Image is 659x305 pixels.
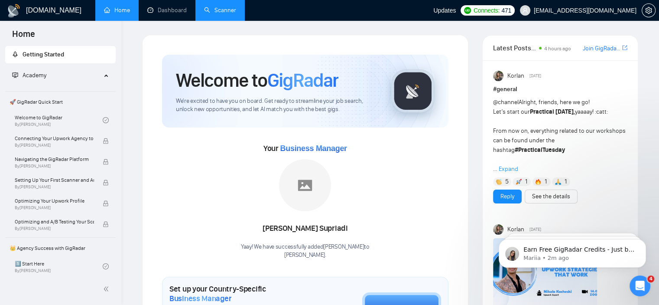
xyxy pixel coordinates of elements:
span: Business Manager [280,144,347,153]
img: logo [7,4,21,18]
span: By [PERSON_NAME] [15,226,94,231]
span: Academy [12,72,46,79]
span: We're excited to have you on board. Get ready to streamline your job search, unlock new opportuni... [176,97,377,114]
span: 4 [647,275,654,282]
span: check-circle [103,117,109,123]
span: double-left [103,285,112,293]
span: Connecting Your Upwork Agency to GigRadar [15,134,94,143]
span: fund-projection-screen [12,72,18,78]
span: lock [103,159,109,165]
span: Your [263,144,347,153]
img: 👏 [496,179,502,185]
button: setting [642,3,656,17]
button: See the details [525,190,578,203]
a: setting [642,7,656,14]
span: user [522,7,528,13]
span: Connects: [474,6,500,15]
a: Welcome to GigRadarBy[PERSON_NAME] [15,111,103,130]
span: 👑 Agency Success with GigRadar [6,239,115,257]
span: lock [103,138,109,144]
iframe: Intercom live chat [630,275,650,296]
span: 4 hours ago [544,46,571,52]
img: placeholder.png [279,159,331,211]
img: upwork-logo.png [464,7,471,14]
a: dashboardDashboard [147,7,187,14]
span: Updates [433,7,456,14]
span: [DATE] [529,72,541,80]
p: [PERSON_NAME] . [241,251,370,259]
img: 🙏 [555,179,561,185]
span: @channel [493,98,519,106]
span: Home [5,28,42,46]
img: gigradar-logo.png [391,69,435,113]
span: lock [103,200,109,207]
span: 1 [525,177,527,186]
span: Expand [499,165,518,173]
span: 🚀 GigRadar Quick Start [6,93,115,111]
span: GigRadar [267,69,338,92]
span: Latest Posts from the GigRadar Community [493,43,536,53]
img: 🔥 [535,179,541,185]
h1: Set up your Country-Specific [169,284,319,303]
a: Reply [500,192,514,201]
span: Korlan [507,71,524,81]
span: rocket [12,51,18,57]
a: See the details [532,192,570,201]
span: By [PERSON_NAME] [15,164,94,169]
li: Getting Started [5,46,116,63]
strong: Practical [DATE], [530,108,575,115]
span: By [PERSON_NAME] [15,143,94,148]
a: searchScanner [204,7,236,14]
div: Yaay! We have successfully added [PERSON_NAME] to [241,243,370,259]
span: 1 [545,177,547,186]
span: Setting Up Your First Scanner and Auto-Bidder [15,176,94,184]
img: Korlan [493,71,503,81]
span: Academy [23,72,46,79]
span: Optimizing and A/B Testing Your Scanner for Better Results [15,217,94,226]
span: lock [103,221,109,227]
strong: #PracticalTuesday [515,146,565,154]
span: Business Manager [169,294,231,303]
span: check-circle [103,263,109,269]
span: By [PERSON_NAME] [15,184,94,190]
a: homeHome [104,7,130,14]
h1: Welcome to [176,69,338,92]
span: export [622,44,627,51]
a: 1️⃣ Start HereBy[PERSON_NAME] [15,257,103,276]
span: Optimizing Your Upwork Profile [15,197,94,205]
span: 5 [505,177,509,186]
span: Alright, friends, here we go! Let’s start our yaaaay! :catt: From now on, everything related to o... [493,98,626,173]
span: By [PERSON_NAME] [15,205,94,210]
a: export [622,44,627,52]
span: Getting Started [23,51,64,58]
span: lock [103,180,109,186]
span: Navigating the GigRadar Platform [15,155,94,164]
img: 🚀 [516,179,522,185]
iframe: Intercom notifications message [486,221,659,282]
span: 471 [501,6,511,15]
button: Reply [493,190,522,203]
a: Join GigRadar Slack Community [583,44,620,53]
h1: # general [493,85,627,94]
span: 1 [564,177,566,186]
div: [PERSON_NAME] Supriadi [241,221,370,236]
